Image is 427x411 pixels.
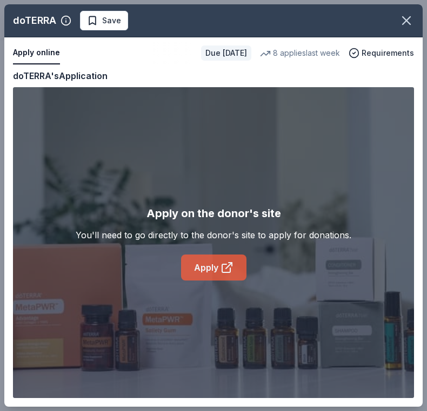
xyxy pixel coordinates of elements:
div: You'll need to go directly to the donor's site to apply for donations. [76,229,351,242]
a: Apply [181,255,246,280]
span: Requirements [362,47,414,60]
button: Apply online [13,42,60,64]
button: Save [80,11,128,30]
div: Due [DATE] [201,45,251,61]
span: Save [102,14,121,27]
div: Apply on the donor's site [146,205,281,222]
div: doTERRA's Application [13,69,108,83]
div: 8 applies last week [260,47,340,60]
div: doTERRA [13,12,56,29]
button: Requirements [349,47,414,60]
